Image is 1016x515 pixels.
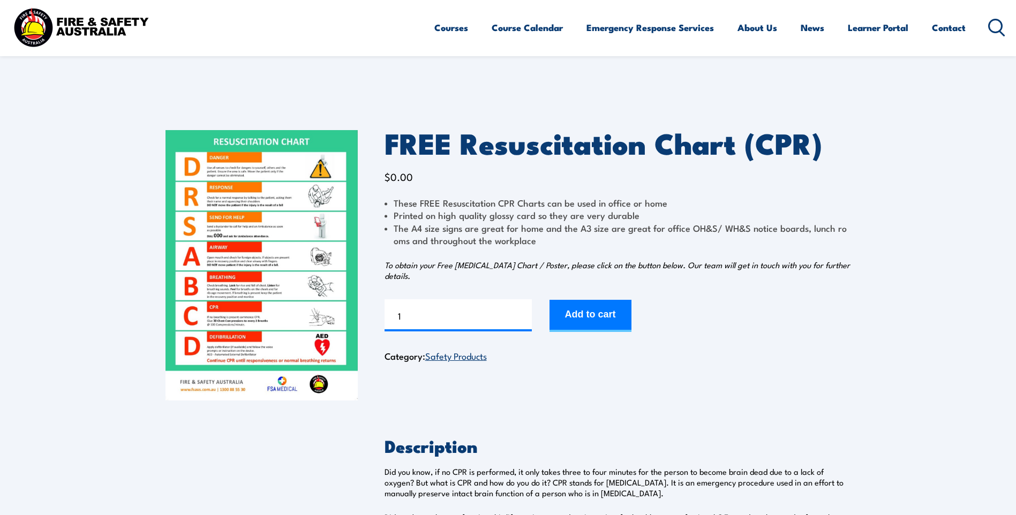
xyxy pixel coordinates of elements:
a: Safety Products [425,349,487,362]
a: Learner Portal [848,13,908,42]
li: Printed on high quality glossy card so they are very durable [385,209,851,221]
a: News [801,13,824,42]
bdi: 0.00 [385,169,413,184]
input: Product quantity [385,299,532,331]
a: About Us [737,13,777,42]
img: FREE Resuscitation Chart - What are the 7 steps to CPR? [165,130,358,400]
p: Did you know, if no CPR is performed, it only takes three to four minutes for the person to becom... [385,466,851,498]
span: $ [385,169,390,184]
li: These FREE Resuscitation CPR Charts can be used in office or home [385,196,851,209]
a: Course Calendar [492,13,563,42]
a: Courses [434,13,468,42]
a: Emergency Response Services [586,13,714,42]
li: The A4 size signs are great for home and the A3 size are great for office OH&S/ WH&S notice board... [385,222,851,247]
h2: Description [385,438,851,453]
a: Contact [932,13,966,42]
em: To obtain your Free [MEDICAL_DATA] Chart / Poster, please click on the button below. Our team wil... [385,259,850,281]
h1: FREE Resuscitation Chart (CPR) [385,130,851,155]
button: Add to cart [550,300,631,332]
span: Category: [385,349,487,362]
